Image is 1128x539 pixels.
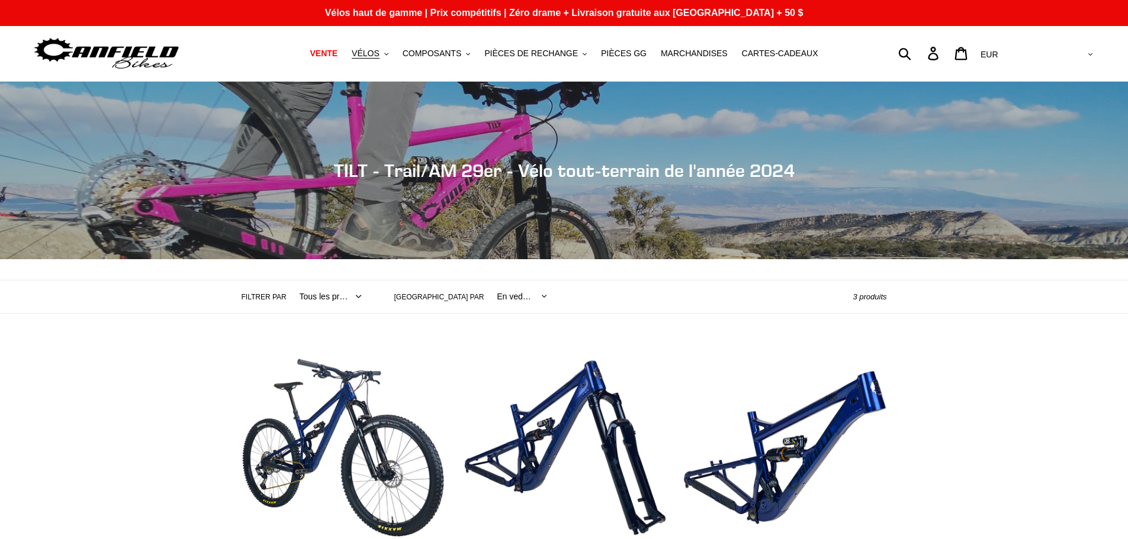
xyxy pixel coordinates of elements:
button: COMPOSANTS [397,46,477,62]
a: VENTE [304,46,344,62]
font: VÉLOS [352,49,380,58]
font: TILT - Trail/AM 29er - Vélo tout-terrain de l'année 2024 [334,160,795,181]
button: PIÈCES DE RECHANGE [478,46,593,62]
button: VÉLOS [346,46,394,62]
a: PIÈCES GG [595,46,653,62]
font: Filtrer par [242,293,287,301]
font: 3 produits [853,292,886,301]
font: Vélos haut de gamme | Prix compétitifs | Zéro drame + Livraison gratuite aux [GEOGRAPHIC_DATA] + ... [325,8,804,18]
font: VENTE [310,49,338,58]
font: MARCHANDISES [661,49,728,58]
font: COMPOSANTS [403,49,462,58]
font: CARTES-CADEAUX [742,49,818,58]
font: PIÈCES DE RECHANGE [484,49,578,58]
input: Recherche [905,40,935,66]
font: PIÈCES GG [601,49,647,58]
a: MARCHANDISES [655,46,734,62]
img: Vélos Canfield [33,35,181,72]
font: [GEOGRAPHIC_DATA] par [394,293,484,301]
a: CARTES-CADEAUX [736,46,824,62]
